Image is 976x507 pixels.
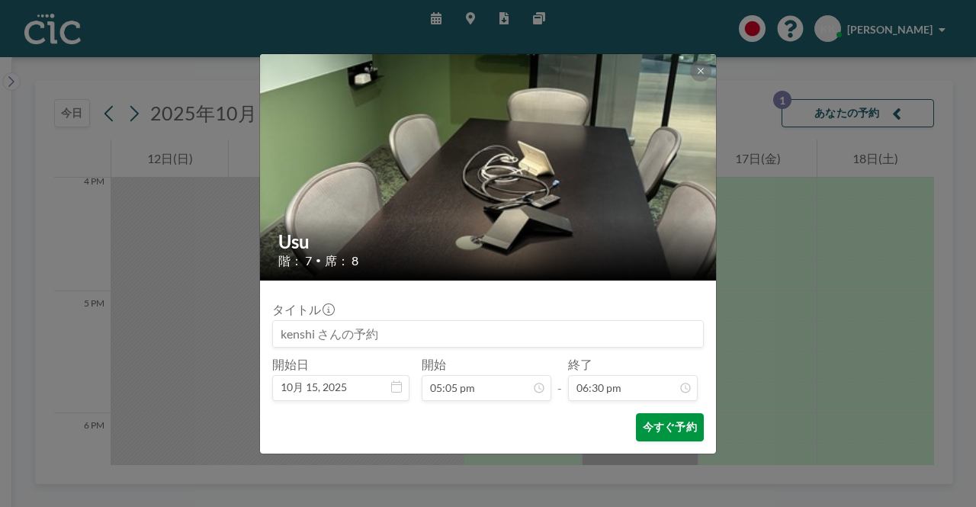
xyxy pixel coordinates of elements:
span: 席： 8 [325,253,358,268]
h2: Usu [278,230,699,253]
label: 開始 [422,357,446,372]
label: タイトル [272,302,333,317]
span: - [557,362,562,396]
input: kenshi さんの予約 [273,321,703,347]
label: 終了 [568,357,592,372]
button: 今すぐ予約 [636,413,704,441]
span: 階： 7 [278,253,312,268]
span: • [316,255,321,266]
label: 開始日 [272,357,309,372]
